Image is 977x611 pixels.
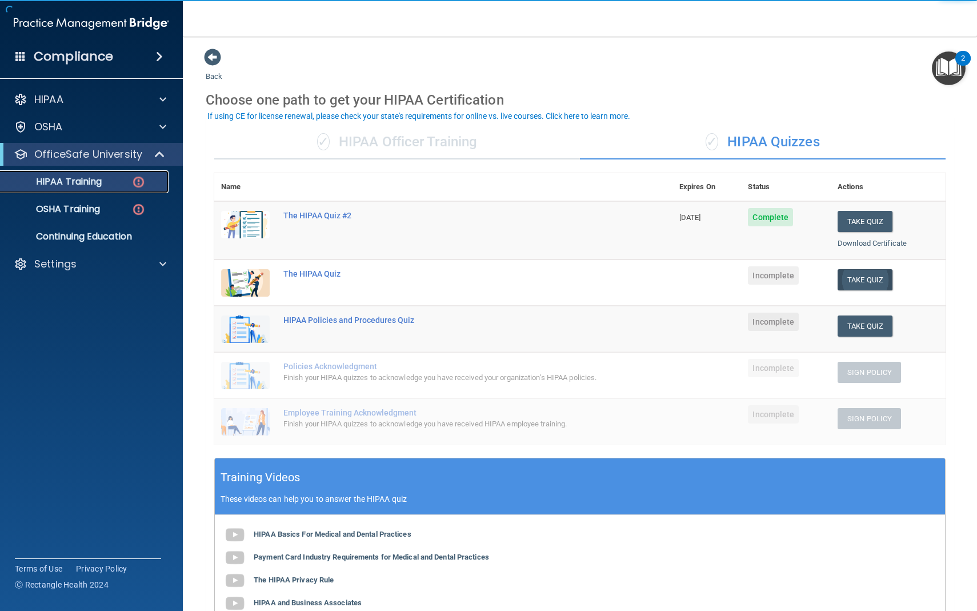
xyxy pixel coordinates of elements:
a: HIPAA [14,93,166,106]
div: Finish your HIPAA quizzes to acknowledge you have received your organization’s HIPAA policies. [283,371,615,385]
button: Take Quiz [838,269,892,290]
b: HIPAA Basics For Medical and Dental Practices [254,530,411,538]
div: HIPAA Officer Training [214,125,580,159]
a: OSHA [14,120,166,134]
th: Actions [831,173,946,201]
span: Incomplete [748,405,799,424]
img: gray_youtube_icon.38fcd6cc.png [223,524,246,546]
div: Finish your HIPAA quizzes to acknowledge you have received HIPAA employee training. [283,417,615,431]
button: Sign Policy [838,408,901,429]
img: danger-circle.6113f641.png [131,175,146,189]
a: Back [206,58,222,81]
a: Privacy Policy [76,563,127,574]
img: danger-circle.6113f641.png [131,202,146,217]
img: gray_youtube_icon.38fcd6cc.png [223,569,246,592]
p: Continuing Education [7,231,163,242]
a: Settings [14,257,166,271]
p: These videos can help you to answer the HIPAA quiz [221,494,939,504]
h5: Training Videos [221,468,301,488]
img: gray_youtube_icon.38fcd6cc.png [223,546,246,569]
div: 2 [961,58,965,73]
div: If using CE for license renewal, please check your state's requirements for online vs. live cours... [207,112,630,120]
a: Download Certificate [838,239,907,247]
span: Ⓒ Rectangle Health 2024 [15,579,109,590]
th: Name [214,173,277,201]
button: Take Quiz [838,316,892,337]
span: Incomplete [748,359,799,377]
button: Take Quiz [838,211,892,232]
button: Sign Policy [838,362,901,383]
div: The HIPAA Quiz #2 [283,211,615,220]
p: OSHA Training [7,203,100,215]
div: Policies Acknowledgment [283,362,615,371]
p: HIPAA Training [7,176,102,187]
div: HIPAA Policies and Procedures Quiz [283,316,615,325]
span: [DATE] [679,213,701,222]
th: Status [741,173,831,201]
div: Choose one path to get your HIPAA Certification [206,83,954,117]
th: Expires On [672,173,742,201]
div: The HIPAA Quiz [283,269,615,278]
a: Terms of Use [15,563,62,574]
button: Open Resource Center, 2 new notifications [932,51,966,85]
span: ✓ [706,133,718,150]
span: Complete [748,208,793,226]
b: The HIPAA Privacy Rule [254,576,334,584]
p: OfficeSafe University [34,147,142,161]
span: Incomplete [748,313,799,331]
p: OSHA [34,120,63,134]
span: ✓ [317,133,330,150]
b: HIPAA and Business Associates [254,598,362,607]
a: OfficeSafe University [14,147,166,161]
p: HIPAA [34,93,63,106]
div: HIPAA Quizzes [580,125,946,159]
h4: Compliance [34,49,113,65]
span: Incomplete [748,266,799,285]
b: Payment Card Industry Requirements for Medical and Dental Practices [254,553,489,561]
p: Settings [34,257,77,271]
div: Employee Training Acknowledgment [283,408,615,417]
button: If using CE for license renewal, please check your state's requirements for online vs. live cours... [206,110,632,122]
img: PMB logo [14,12,169,35]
